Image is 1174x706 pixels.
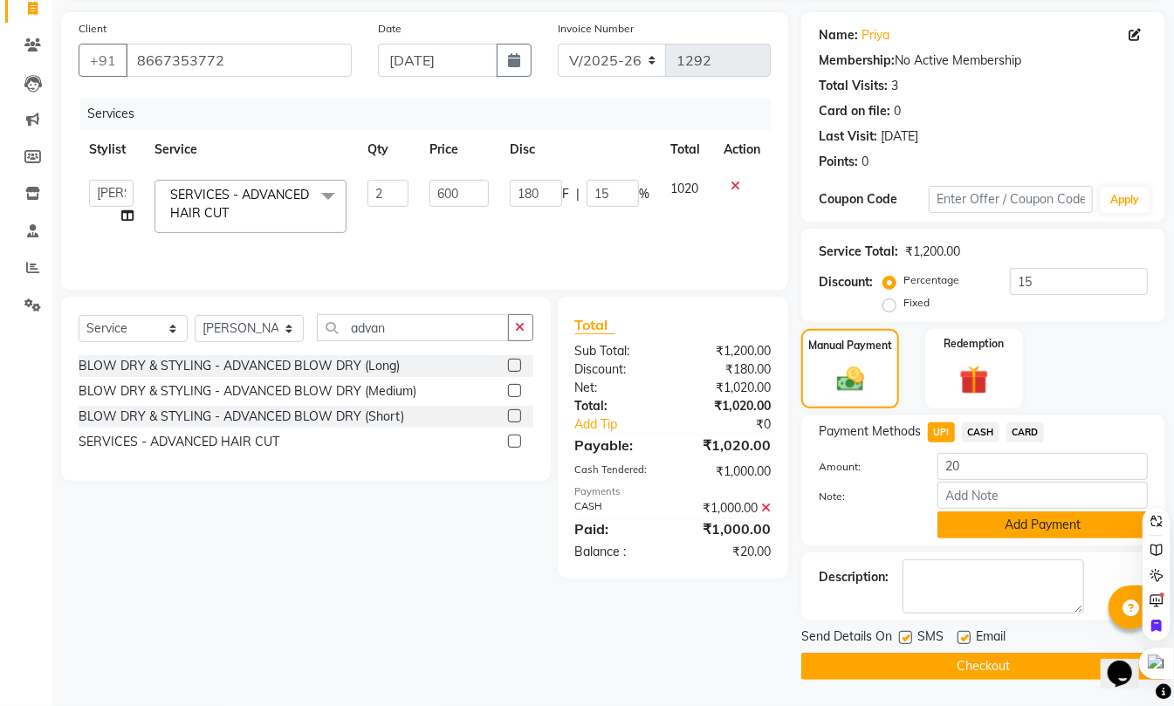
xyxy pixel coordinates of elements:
label: Fixed [903,295,930,311]
div: Paid: [562,518,673,539]
label: Date [378,21,402,37]
th: Service [144,130,357,169]
div: BLOW DRY & STYLING - ADVANCED BLOW DRY (Short) [79,408,404,426]
div: ₹180.00 [673,360,784,379]
span: CARD [1006,422,1044,442]
div: CASH [562,499,673,518]
img: _cash.svg [828,364,873,395]
div: Balance : [562,543,673,561]
div: Discount: [819,273,873,291]
span: F [562,185,569,203]
div: Cash Tendered: [562,463,673,481]
img: _gift.svg [951,362,998,398]
span: SMS [917,627,944,649]
span: | [576,185,580,203]
div: Payments [575,484,772,499]
span: SERVICES - ADVANCED HAIR CUT [170,187,309,221]
span: Email [976,627,1006,649]
div: ₹1,000.00 [673,518,784,539]
div: Sub Total: [562,342,673,360]
div: ₹1,000.00 [673,499,784,518]
th: Action [713,130,771,169]
th: Disc [499,130,660,169]
span: Payment Methods [819,422,921,441]
div: Description: [819,568,889,586]
div: Last Visit: [819,127,877,146]
label: Percentage [903,272,959,288]
div: BLOW DRY & STYLING - ADVANCED BLOW DRY (Medium) [79,382,416,401]
label: Invoice Number [558,21,634,37]
div: Total: [562,397,673,415]
th: Stylist [79,130,144,169]
th: Price [419,130,499,169]
input: Search by Name/Mobile/Email/Code [126,44,352,77]
th: Qty [357,130,419,169]
span: Send Details On [801,627,892,649]
label: Amount: [806,459,924,475]
div: [DATE] [881,127,918,146]
div: Membership: [819,51,895,70]
th: Total [660,130,713,169]
input: Add Note [937,482,1148,509]
a: x [229,205,237,221]
div: Points: [819,153,858,171]
div: ₹20.00 [673,543,784,561]
div: Payable: [562,435,673,456]
span: 1020 [670,181,698,196]
label: Manual Payment [808,338,892,353]
div: Net: [562,379,673,397]
input: Amount [937,453,1148,480]
div: ₹1,000.00 [673,463,784,481]
div: 0 [862,153,868,171]
a: Add Tip [562,415,692,434]
div: ₹1,200.00 [673,342,784,360]
div: SERVICES - ADVANCED HAIR CUT [79,433,279,451]
div: Discount: [562,360,673,379]
label: Redemption [944,336,1004,352]
div: Name: [819,26,858,45]
div: No Active Membership [819,51,1148,70]
div: 0 [894,102,901,120]
div: 3 [891,77,898,95]
input: Search or Scan [317,314,509,341]
div: Card on file: [819,102,890,120]
button: Checkout [801,653,1165,680]
div: Total Visits: [819,77,888,95]
button: Add Payment [937,511,1148,538]
button: Apply [1100,187,1150,213]
span: UPI [928,422,955,442]
label: Client [79,21,106,37]
label: Note: [806,489,924,504]
span: % [639,185,649,203]
div: ₹1,020.00 [673,435,784,456]
div: Coupon Code [819,190,929,209]
iframe: chat widget [1101,636,1157,689]
div: ₹1,020.00 [673,397,784,415]
input: Enter Offer / Coupon Code [929,186,1093,213]
div: ₹1,020.00 [673,379,784,397]
span: Total [575,316,615,334]
div: Services [80,98,784,130]
div: Service Total: [819,243,898,261]
div: ₹1,200.00 [905,243,960,261]
a: Priya [862,26,889,45]
div: BLOW DRY & STYLING - ADVANCED BLOW DRY (Long) [79,357,400,375]
button: +91 [79,44,127,77]
span: CASH [962,422,999,442]
div: ₹0 [691,415,784,434]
